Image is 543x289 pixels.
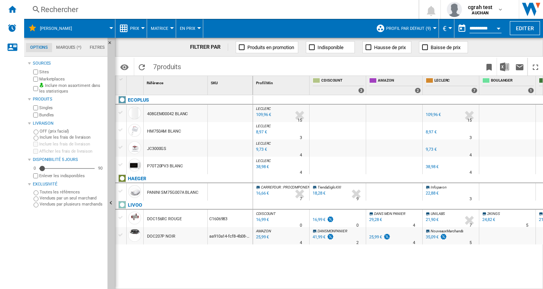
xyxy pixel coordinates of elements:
[528,58,543,76] button: Plein écran
[298,117,302,124] div: Délai de livraison : 15 jours
[34,196,38,201] input: Vendues par un seul marchand
[468,3,492,11] span: cgrah test
[147,228,175,245] div: DOC207P NOIR
[378,78,421,84] span: AMAZON
[434,78,477,84] span: LECLERC
[128,76,143,88] div: Sort None
[33,142,38,147] input: Inclure les frais de livraison
[145,76,207,88] div: Référence Sort None
[96,165,104,171] div: 90
[255,128,267,136] div: Mise à jour : lundi 15 septembre 2025 05:30
[33,105,38,110] input: Singles
[208,227,253,244] div: aa910a14-fcf8-4b08-b9a6-a9f47439bd01
[255,190,269,197] div: Mise à jour : lundi 15 septembre 2025 06:27
[256,124,271,128] span: LECLERC
[39,69,104,75] label: Sites
[130,26,139,31] span: Prix
[482,58,497,76] button: Créer un favoris
[300,151,302,159] div: Délai de livraison : 4 jours
[425,111,441,119] div: 109,96 €
[321,78,364,84] span: CDISCOUNT
[313,191,325,196] div: 18,28 €
[33,60,104,66] div: Sources
[431,45,460,50] span: Baisse de prix
[497,58,512,76] button: Télécharger au format Excel
[157,63,181,71] span: produits
[510,21,540,35] button: Editer
[147,140,166,158] div: JC3000GS
[424,76,479,95] div: LECLERC 7 offers sold by LECLERC
[255,216,269,224] div: Mise à jour : lundi 15 septembre 2025 04:24
[33,113,38,117] input: Bundles
[128,174,146,183] div: Cliquez pour filtrer sur cette marque
[130,19,143,38] button: Prix
[39,105,104,111] label: Singles
[255,76,309,88] div: Profil Min Sort None
[33,121,104,127] div: Livraison
[147,184,198,201] div: PANINI SM75G007A BLANC
[180,19,199,38] button: En Prix
[247,45,294,50] span: Produits en promotion
[419,41,468,53] button: Baisse de prix
[500,62,509,71] img: excel-24x24.png
[34,190,38,195] input: Toutes les références
[107,38,117,51] button: Masquer
[151,26,168,31] span: Matrice
[209,76,253,88] div: Sort None
[39,173,104,179] label: Enlever les indisponibles
[128,96,149,105] div: Cliquez pour filtrer sur cette marque
[8,23,17,32] img: alerts-logo.svg
[147,105,188,123] div: 408GEM00042 BLANC
[32,165,38,171] div: 0
[256,159,271,163] span: LECLERC
[469,169,472,176] div: Délai de livraison : 4 jours
[491,78,534,84] span: BOULANGER
[256,81,273,85] span: Profil Min
[313,235,325,240] div: 41,99 €
[39,141,104,147] label: Inclure les frais de livraison
[374,45,406,50] span: Hausse de prix
[368,76,422,95] div: AMAZON 2 offers sold by AMAZON
[134,58,149,76] button: Recharger
[426,191,439,196] div: 22,88 €
[33,77,38,82] input: Marketplaces
[40,128,104,134] label: OFF (prix facial)
[40,201,104,207] label: Vendues par plusieurs marchands
[487,212,500,216] span: 2KINGS
[469,151,472,159] div: Délai de livraison : 4 jours
[481,76,535,95] div: BOULANGER 1 offers sold by BOULANGER
[318,229,347,233] span: DANSMONPANIER
[447,2,462,17] img: profile.jpg
[426,217,439,222] div: 21,90 €
[469,222,472,229] div: Délai de livraison : 7 jours
[208,210,253,227] div: C1606983
[376,19,435,38] div: Profil par défaut (9)
[86,43,109,52] md-tab-item: Filtres
[39,165,95,172] md-slider: Disponibilité
[425,128,436,136] div: 8,97 €
[318,185,341,189] span: TiendaSigloXXI
[256,212,276,216] span: CDISCOUNT
[255,163,269,171] div: Mise à jour : lundi 15 septembre 2025 17:36
[362,41,411,53] button: Hausse de prix
[147,81,163,85] span: Référence
[39,112,104,118] label: Bundles
[39,83,44,87] img: mysite-bg-18x18.png
[236,41,298,53] button: Produits en promotion
[33,157,104,163] div: Disponibilité 5 Jours
[40,19,80,38] button: [PERSON_NAME]
[119,19,143,38] div: Prix
[383,233,391,240] img: promotionV3.png
[443,25,446,32] span: €
[426,112,441,117] div: 109,96 €
[426,235,439,240] div: 35,09 €
[117,60,132,74] button: Options
[255,233,269,241] div: Mise à jour : lundi 15 septembre 2025 02:31
[255,76,309,88] div: Sort None
[28,19,111,38] div: [PERSON_NAME]
[415,88,421,93] div: 2 offers sold by AMAZON
[39,76,104,82] label: Marketplaces
[40,195,104,201] label: Vendues par un seul marchand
